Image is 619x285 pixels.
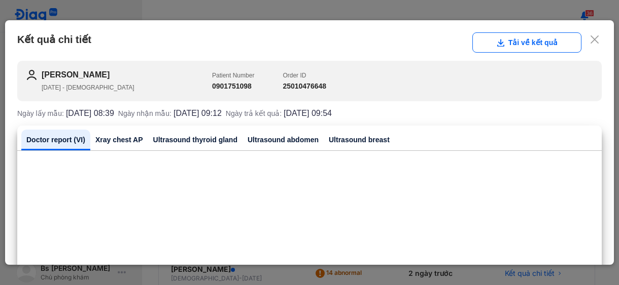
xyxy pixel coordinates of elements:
[226,109,332,117] div: Ngày trả kết quả:
[42,84,134,91] span: [DATE] - [DEMOGRAPHIC_DATA]
[212,72,254,79] span: Patient Number
[21,130,90,150] a: Doctor report (VI)
[66,109,114,117] span: [DATE] 08:39
[17,32,602,53] div: Kết quả chi tiết
[42,69,212,81] h2: [PERSON_NAME]
[283,72,306,79] span: Order ID
[17,109,114,117] div: Ngày lấy mẫu:
[212,81,254,92] h3: 0901751098
[243,130,324,150] a: Ultrasound abdomen
[90,130,148,150] a: Xray chest AP
[118,109,222,117] div: Ngày nhận mẫu:
[324,130,395,150] a: Ultrasound breast
[472,32,581,53] button: Tải về kết quả
[148,130,243,150] a: Ultrasound thyroid gland
[283,81,326,92] h3: 25010476648
[174,109,222,117] span: [DATE] 09:12
[284,109,332,117] span: [DATE] 09:54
